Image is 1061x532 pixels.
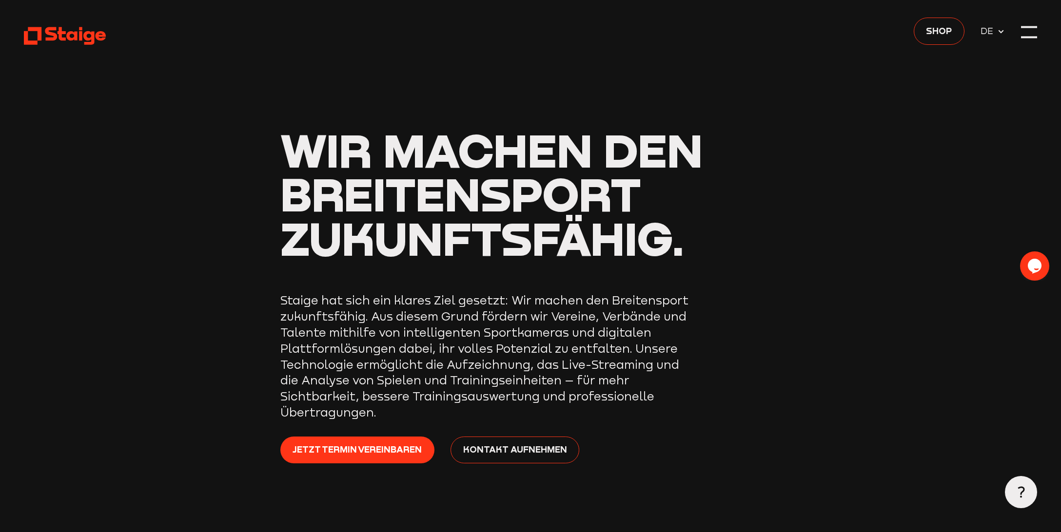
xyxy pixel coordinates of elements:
[914,18,964,44] a: Shop
[981,24,997,38] span: DE
[463,442,567,456] span: Kontakt aufnehmen
[451,437,579,463] a: Kontakt aufnehmen
[280,292,695,420] p: Staige hat sich ein klares Ziel gesetzt: Wir machen den Breitensport zukunftsfähig. Aus diesem Gr...
[1020,251,1051,281] iframe: chat widget
[926,23,952,38] span: Shop
[280,122,703,266] span: Wir machen den Breitensport zukunftsfähig.
[293,442,422,456] span: Jetzt Termin vereinbaren
[280,437,434,463] a: Jetzt Termin vereinbaren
